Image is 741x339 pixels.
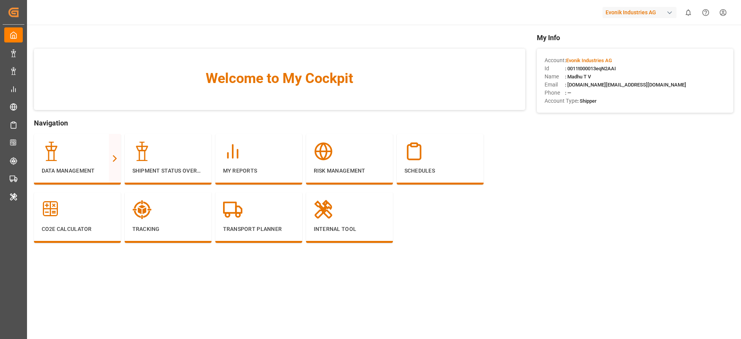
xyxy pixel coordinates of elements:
[545,64,565,73] span: Id
[42,225,113,233] p: CO2e Calculator
[602,5,680,20] button: Evonik Industries AG
[223,225,294,233] p: Transport Planner
[132,167,204,175] p: Shipment Status Overview
[577,98,597,104] span: : Shipper
[132,225,204,233] p: Tracking
[545,89,565,97] span: Phone
[537,32,733,43] span: My Info
[34,118,525,128] span: Navigation
[545,56,565,64] span: Account
[49,68,510,89] span: Welcome to My Cockpit
[566,58,612,63] span: Evonik Industries AG
[42,167,113,175] p: Data Management
[223,167,294,175] p: My Reports
[565,74,591,80] span: : Madhu T V
[565,66,616,71] span: : 0011t000013eqN2AAI
[314,225,385,233] p: Internal Tool
[565,82,686,88] span: : [DOMAIN_NAME][EMAIL_ADDRESS][DOMAIN_NAME]
[680,4,697,21] button: show 0 new notifications
[545,97,577,105] span: Account Type
[697,4,714,21] button: Help Center
[565,58,612,63] span: :
[404,167,476,175] p: Schedules
[602,7,677,18] div: Evonik Industries AG
[545,81,565,89] span: Email
[545,73,565,81] span: Name
[314,167,385,175] p: Risk Management
[565,90,571,96] span: : —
